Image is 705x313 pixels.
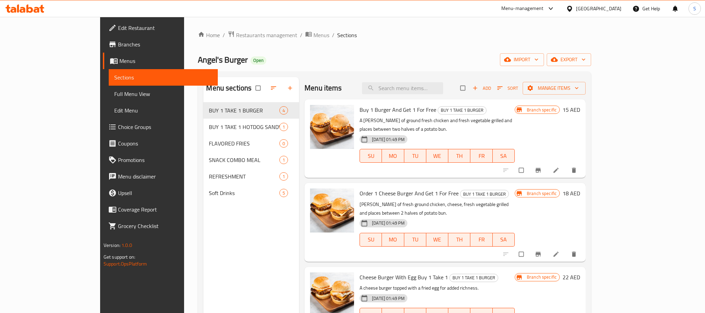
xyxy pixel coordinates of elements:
p: A cheese burger topped with a fried egg for added richness. [360,284,515,292]
span: Menus [119,57,212,65]
span: Select all sections [252,82,266,95]
span: Manage items [528,84,580,93]
span: FR [473,151,490,161]
input: search [362,82,443,94]
span: WE [429,151,446,161]
span: MO [385,151,401,161]
span: Open [250,57,266,63]
span: Full Menu View [114,90,212,98]
span: REFRESHMENT [209,172,279,181]
button: MO [382,149,404,163]
span: import [505,55,538,64]
a: Coverage Report [103,201,218,218]
a: Support.OpsPlatform [104,259,147,268]
span: TH [451,235,468,245]
button: WE [426,233,448,247]
span: TH [451,151,468,161]
span: TU [407,151,424,161]
span: BUY 1 TAKE 1 BURGER [209,106,279,115]
span: BUY 1 TAKE 1 BURGER [450,274,498,282]
button: export [547,53,591,66]
span: 1.0.0 [121,241,132,250]
div: BUY 1 TAKE 1 BURGER [449,274,498,282]
button: SA [493,149,515,163]
div: FLAVORED FRIES0 [203,135,299,152]
span: BUY 1 TAKE 1 BURGER [460,190,509,198]
div: FLAVORED FRIES [209,139,279,148]
div: items [279,139,288,148]
button: SU [360,149,382,163]
span: Sort [497,84,518,92]
button: FR [470,233,492,247]
button: MO [382,233,404,247]
nav: Menu sections [203,99,299,204]
p: [PERSON_NAME] of fresh ground chicken, cheese, fresh vegetable grilled and places between 2 halve... [360,200,515,217]
li: / [223,31,225,39]
button: TU [404,233,426,247]
div: Open [250,56,266,65]
button: Add section [282,80,299,96]
div: BUY 1 TAKE 1 BURGER [438,106,487,115]
a: Menu disclaimer [103,168,218,185]
img: Buy 1 Burger And Get 1 For Free [310,105,354,149]
button: Branch-specific-item [531,247,547,262]
nav: breadcrumb [198,31,591,40]
div: items [279,189,288,197]
span: Version: [104,241,120,250]
span: [DATE] 01:49 PM [369,220,407,226]
span: Grocery Checklist [118,222,212,230]
h6: 22 AED [563,272,580,282]
span: MO [385,235,401,245]
span: Edit Restaurant [118,24,212,32]
div: [GEOGRAPHIC_DATA] [576,5,621,12]
span: Branches [118,40,212,48]
div: items [279,172,288,181]
a: Sections [109,69,218,86]
span: Branch specific [524,274,559,280]
button: Add [471,83,493,94]
span: S [693,5,696,12]
span: Coupons [118,139,212,148]
span: Menu disclaimer [118,172,212,181]
span: Edit Menu [114,106,212,115]
span: 4 [280,107,288,114]
a: Full Menu View [109,86,218,102]
div: BUY 1 TAKE 1 HOTDOG SANDWICH1 [203,119,299,135]
div: items [279,123,288,131]
span: SA [495,151,512,161]
button: FR [470,149,492,163]
span: Sections [114,73,212,82]
span: Add item [471,83,493,94]
div: BUY 1 TAKE 1 BURGER4 [203,102,299,119]
a: Choice Groups [103,119,218,135]
button: TU [404,149,426,163]
span: [DATE] 01:49 PM [369,136,407,143]
span: Coverage Report [118,205,212,214]
span: SU [363,235,379,245]
h2: Menu sections [206,83,252,93]
span: Add [472,84,491,92]
button: Manage items [523,82,586,95]
span: Soft Drinks [209,189,279,197]
div: REFRESHMENT1 [203,168,299,185]
h6: 18 AED [563,188,580,198]
button: TH [448,233,470,247]
a: Edit menu item [553,167,561,174]
span: SA [495,235,512,245]
a: Menus [305,31,329,40]
li: / [332,31,334,39]
a: Menus [103,53,218,69]
a: Restaurants management [228,31,297,40]
span: BUY 1 TAKE 1 HOTDOG SANDWICH [209,123,279,131]
span: Angel's Burger [198,52,248,67]
span: SU [363,151,379,161]
span: export [552,55,586,64]
span: Order 1 Cheese Burger And Get 1 For Free [360,188,459,198]
div: SNACK COMBO MEAL [209,156,279,164]
div: SNACK COMBO MEAL1 [203,152,299,168]
button: SU [360,233,382,247]
div: Menu-management [501,4,544,13]
span: FR [473,235,490,245]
